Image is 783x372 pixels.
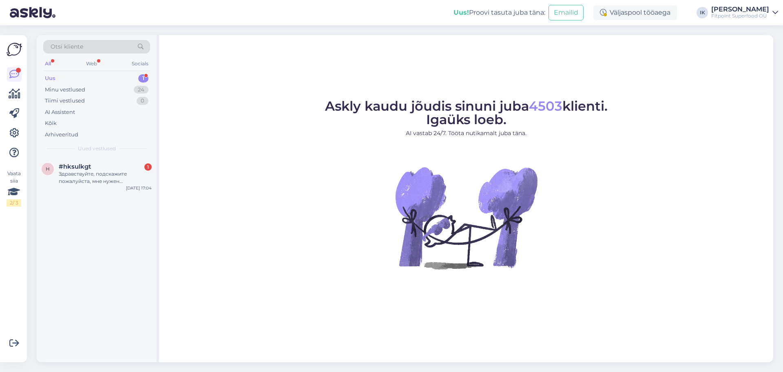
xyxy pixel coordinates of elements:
[697,7,708,18] div: IK
[325,98,608,127] span: Askly kaudu jõudis sinuni juba klienti. Igaüks loeb.
[43,58,53,69] div: All
[130,58,150,69] div: Socials
[45,86,85,94] div: Minu vestlused
[7,42,22,57] img: Askly Logo
[393,144,540,291] img: No Chat active
[45,119,57,127] div: Kõik
[549,5,584,20] button: Emailid
[137,97,148,105] div: 0
[45,74,55,82] div: Uus
[711,6,778,19] a: [PERSON_NAME]Fitpoint Superfood OÜ
[78,145,116,152] span: Uued vestlused
[7,199,21,207] div: 2 / 3
[138,74,148,82] div: 1
[134,86,148,94] div: 24
[453,9,469,16] b: Uus!
[325,129,608,138] p: AI vastab 24/7. Tööta nutikamalt juba täna.
[453,8,545,18] div: Proovi tasuta juba täna:
[84,58,99,69] div: Web
[126,185,152,191] div: [DATE] 17:04
[45,97,85,105] div: Tiimi vestlused
[711,13,769,19] div: Fitpoint Superfood OÜ
[711,6,769,13] div: [PERSON_NAME]
[45,131,78,139] div: Arhiveeritud
[7,170,21,207] div: Vaata siia
[144,163,152,171] div: 1
[59,163,91,170] span: #hksulkgt
[45,108,75,116] div: AI Assistent
[46,166,50,172] span: h
[59,170,152,185] div: Здравствуйте, подскажите пожалуйста, мне нужен витаминный комплекс цинк, омега и магний. Что вы м...
[593,5,677,20] div: Väljaspool tööaega
[529,98,562,114] span: 4503
[51,42,83,51] span: Otsi kliente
